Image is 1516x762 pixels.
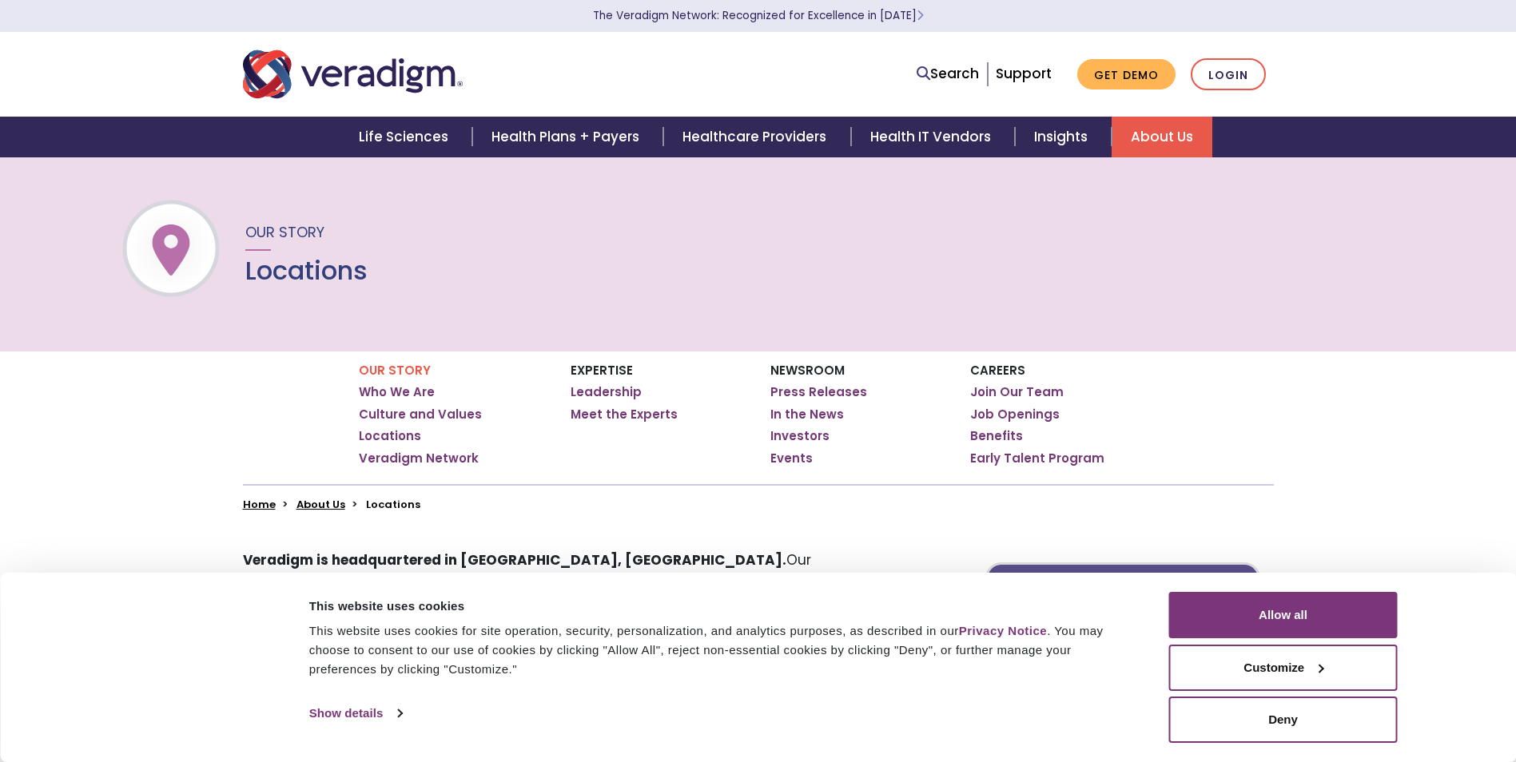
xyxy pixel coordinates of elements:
a: Insights [1015,117,1112,157]
a: Join Our Team [970,384,1064,400]
div: This website uses cookies for site operation, security, personalization, and analytics purposes, ... [309,621,1133,679]
a: Health Plans + Payers [472,117,663,157]
a: Meet the Experts [571,407,678,423]
a: The Veradigm Network: Recognized for Excellence in [DATE]Learn More [593,8,924,23]
img: Veradigm logo [243,48,463,101]
a: Who We Are [359,384,435,400]
a: Press Releases [770,384,867,400]
a: Locations [359,428,421,444]
button: Deny [1169,697,1398,743]
a: Login [1191,58,1266,91]
a: Get Demo [1077,59,1176,90]
a: Healthcare Providers [663,117,850,157]
a: Benefits [970,428,1023,444]
a: About Us [296,497,345,512]
span: Our Story [245,222,324,242]
a: Events [770,450,813,466]
a: Show details [309,701,402,725]
a: Health IT Vendors [851,117,1015,157]
a: Leadership [571,384,642,400]
a: Culture and Values [359,407,482,423]
a: Support [996,64,1052,83]
a: Job Openings [970,407,1060,423]
a: In the News [770,407,844,423]
a: Search [917,63,979,85]
a: Life Sciences [340,117,472,157]
span: Learn More [917,8,924,23]
button: Customize [1169,645,1398,691]
a: About Us [1112,117,1212,157]
a: Home [243,497,276,512]
button: Allow all [1169,592,1398,638]
a: Privacy Notice [959,624,1047,637]
h1: Locations [245,256,368,286]
p: Our combination of a regional presence and remote workforce allows us to effectively serve our ke... [243,550,896,615]
a: Veradigm Network [359,450,479,466]
a: Investors [770,428,830,444]
div: This website uses cookies [309,597,1133,616]
a: Early Talent Program [970,450,1104,466]
strong: Veradigm is headquartered in [GEOGRAPHIC_DATA], [GEOGRAPHIC_DATA]. [243,550,786,570]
